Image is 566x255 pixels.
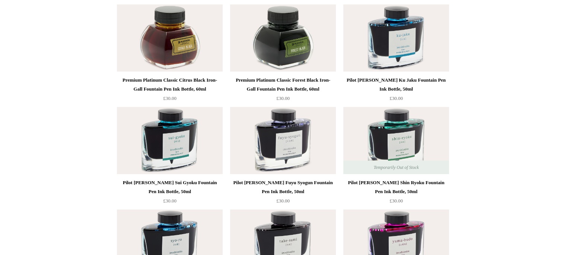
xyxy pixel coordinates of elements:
[117,178,223,209] a: Pilot [PERSON_NAME] Sui Gyoku Fountain Pen Ink Bottle, 50ml £30.00
[343,76,449,106] a: Pilot [PERSON_NAME] Ku Jaku Fountain Pen Ink Bottle, 50ml £30.00
[232,178,334,196] div: Pilot [PERSON_NAME] Fuyu Syogun Fountain Pen Ink Bottle, 50ml
[230,4,336,72] img: Premium Platinum Classic Forest Black Iron-Gall Fountain Pen Ink Bottle, 60ml
[230,107,336,174] a: Pilot Iro Shizuku Fuyu Syogun Fountain Pen Ink Bottle, 50ml Pilot Iro Shizuku Fuyu Syogun Fountai...
[117,4,223,72] a: Premium Platinum Classic Citrus Black Iron-Gall Fountain Pen Ink Bottle, 60ml Premium Platinum Cl...
[345,178,447,196] div: Pilot [PERSON_NAME] Shin Ryoku Fountain Pen Ink Bottle, 50ml
[230,107,336,174] img: Pilot Iro Shizuku Fuyu Syogun Fountain Pen Ink Bottle, 50ml
[230,76,336,106] a: Premium Platinum Classic Forest Black Iron-Gall Fountain Pen Ink Bottle, 60ml £30.00
[163,198,177,204] span: £30.00
[345,76,447,94] div: Pilot [PERSON_NAME] Ku Jaku Fountain Pen Ink Bottle, 50ml
[230,178,336,209] a: Pilot [PERSON_NAME] Fuyu Syogun Fountain Pen Ink Bottle, 50ml £30.00
[366,161,426,174] span: Temporarily Out of Stock
[343,4,449,72] img: Pilot Iro Shizuku Ku Jaku Fountain Pen Ink Bottle, 50ml
[343,178,449,209] a: Pilot [PERSON_NAME] Shin Ryoku Fountain Pen Ink Bottle, 50ml £30.00
[119,178,221,196] div: Pilot [PERSON_NAME] Sui Gyoku Fountain Pen Ink Bottle, 50ml
[343,4,449,72] a: Pilot Iro Shizuku Ku Jaku Fountain Pen Ink Bottle, 50ml Pilot Iro Shizuku Ku Jaku Fountain Pen In...
[276,198,290,204] span: £30.00
[163,95,177,101] span: £30.00
[276,95,290,101] span: £30.00
[117,76,223,106] a: Premium Platinum Classic Citrus Black Iron-Gall Fountain Pen Ink Bottle, 60ml £30.00
[389,198,403,204] span: £30.00
[232,76,334,94] div: Premium Platinum Classic Forest Black Iron-Gall Fountain Pen Ink Bottle, 60ml
[117,107,223,174] img: Pilot Iro Shizuku Sui Gyoku Fountain Pen Ink Bottle, 50ml
[230,4,336,72] a: Premium Platinum Classic Forest Black Iron-Gall Fountain Pen Ink Bottle, 60ml Premium Platinum Cl...
[343,107,449,174] img: Pilot Iro Shizuku Shin Ryoku Fountain Pen Ink Bottle, 50ml
[343,107,449,174] a: Pilot Iro Shizuku Shin Ryoku Fountain Pen Ink Bottle, 50ml Pilot Iro Shizuku Shin Ryoku Fountain ...
[119,76,221,94] div: Premium Platinum Classic Citrus Black Iron-Gall Fountain Pen Ink Bottle, 60ml
[117,4,223,72] img: Premium Platinum Classic Citrus Black Iron-Gall Fountain Pen Ink Bottle, 60ml
[117,107,223,174] a: Pilot Iro Shizuku Sui Gyoku Fountain Pen Ink Bottle, 50ml Pilot Iro Shizuku Sui Gyoku Fountain Pe...
[389,95,403,101] span: £30.00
